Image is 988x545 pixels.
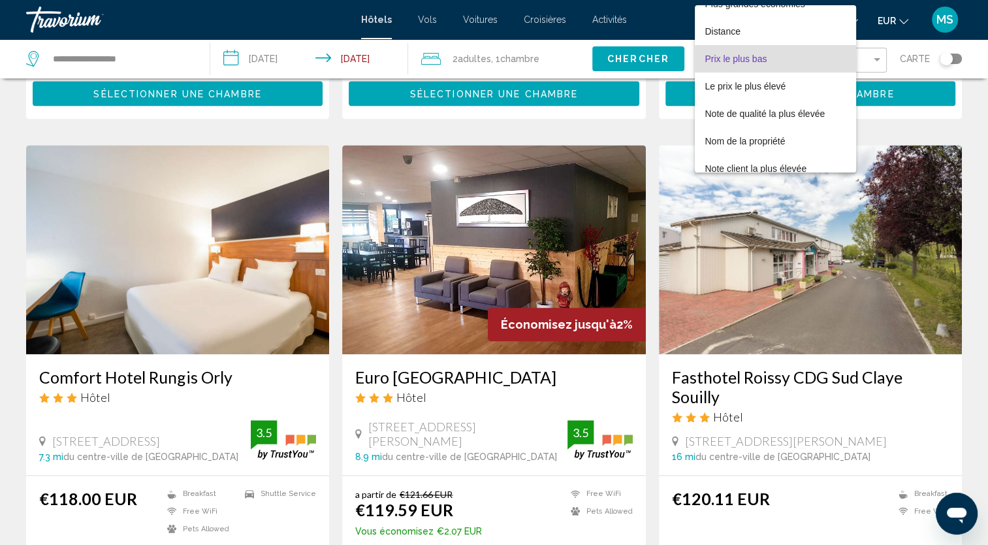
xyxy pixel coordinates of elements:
[705,54,767,64] span: Prix le plus bas
[695,5,857,173] div: Sort by
[705,108,825,119] span: Note de qualité la plus élevée
[705,163,807,174] span: Note client la plus élevée
[705,81,786,91] span: Le prix le plus élevé
[705,26,741,37] span: Distance
[705,136,786,146] span: Nom de la propriété
[936,493,978,535] iframe: Bouton de lancement de la fenêtre de messagerie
